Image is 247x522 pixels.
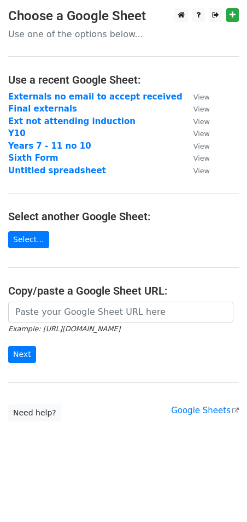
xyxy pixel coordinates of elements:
[8,141,91,151] a: Years 7 - 11 no 10
[183,116,210,126] a: View
[193,105,210,113] small: View
[183,128,210,138] a: View
[193,130,210,138] small: View
[8,210,239,223] h4: Select another Google Sheet:
[183,141,210,151] a: View
[183,153,210,163] a: View
[8,302,233,322] input: Paste your Google Sheet URL here
[8,404,61,421] a: Need help?
[8,28,239,40] p: Use one of the options below...
[8,116,136,126] a: Ext not attending induction
[8,128,26,138] a: Y10
[183,104,210,114] a: View
[8,73,239,86] h4: Use a recent Google Sheet:
[8,231,49,248] a: Select...
[8,284,239,297] h4: Copy/paste a Google Sheet URL:
[183,166,210,175] a: View
[8,325,120,333] small: Example: [URL][DOMAIN_NAME]
[8,8,239,24] h3: Choose a Google Sheet
[8,92,183,102] a: Externals no email to accept received
[8,346,36,363] input: Next
[193,93,210,101] small: View
[193,154,210,162] small: View
[171,406,239,415] a: Google Sheets
[8,166,106,175] a: Untitled spreadsheet
[8,153,58,163] a: Sixth Form
[193,118,210,126] small: View
[183,92,210,102] a: View
[193,142,210,150] small: View
[8,104,77,114] a: Final externals
[193,167,210,175] small: View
